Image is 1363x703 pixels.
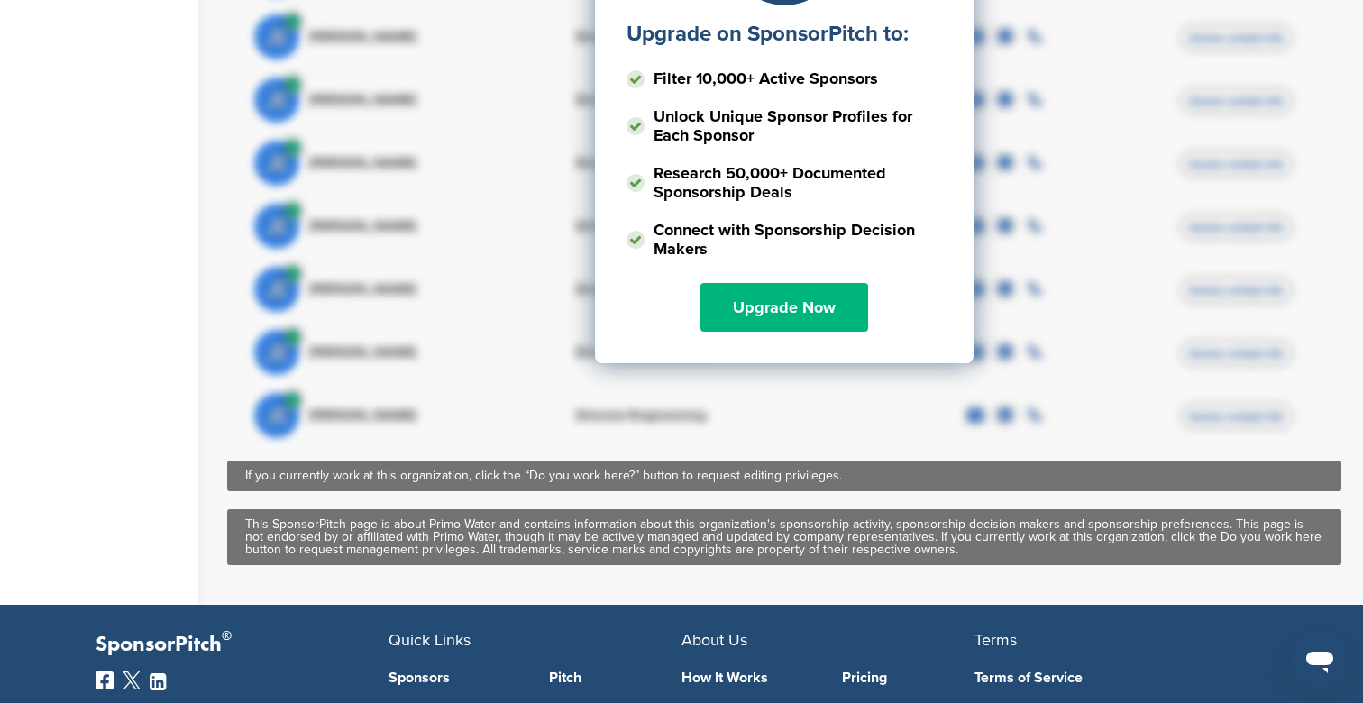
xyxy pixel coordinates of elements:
[700,283,868,332] a: Upgrade Now
[974,671,1240,685] a: Terms of Service
[627,63,942,95] li: Filter 10,000+ Active Sponsors
[254,330,299,375] span: JE
[245,518,1323,556] div: This SponsorPitch page is about Primo Water and contains information about this organization's sp...
[389,671,522,685] a: Sponsors
[1291,631,1349,689] iframe: Button to launch messaging window
[254,258,1314,321] a: JE [PERSON_NAME] Director Engineering Access contact info
[245,470,1323,482] div: If you currently work at this organization, click the “Do you work here?” button to request editi...
[974,630,1017,650] span: Terms
[842,671,975,685] a: Pricing
[627,21,909,47] label: Upgrade on SponsorPitch to:
[96,632,389,658] p: SponsorPitch
[222,625,232,647] span: ®
[549,671,682,685] a: Pitch
[681,671,815,685] a: How It Works
[575,345,846,360] div: Director Engineering
[96,671,114,689] img: Facebook
[308,345,417,360] span: [PERSON_NAME]
[627,215,942,265] li: Connect with Sponsorship Decision Makers
[575,408,846,423] div: Director Engineering
[254,384,1314,447] a: JE [PERSON_NAME] Director Engineering Access contact info
[681,630,747,650] span: About Us
[308,408,417,423] span: [PERSON_NAME]
[1179,340,1294,367] span: Access contact info
[575,282,846,297] div: Director Engineering
[389,630,471,650] span: Quick Links
[123,671,141,689] img: Twitter
[1179,277,1294,304] span: Access contact info
[254,321,1314,384] a: JE [PERSON_NAME] Director Engineering Access contact info
[254,393,299,438] span: JE
[308,282,417,297] span: [PERSON_NAME]
[1179,403,1294,430] span: Access contact info
[627,158,942,208] li: Research 50,000+ Documented Sponsorship Deals
[627,101,942,151] li: Unlock Unique Sponsor Profiles for Each Sponsor
[254,267,299,312] span: JE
